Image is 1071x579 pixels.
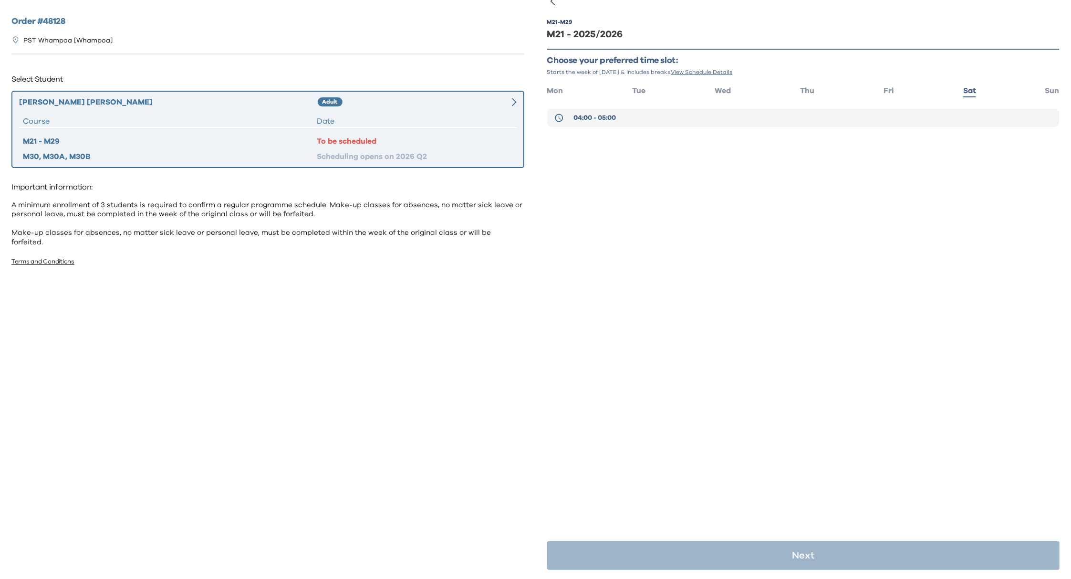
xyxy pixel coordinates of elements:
div: Course [23,116,317,127]
div: To be scheduled [317,136,513,147]
p: Starts the week of [DATE] & includes breaks. [547,68,1060,76]
span: Sun [1045,87,1060,95]
div: M21 - M29 [23,136,317,147]
span: Wed [715,87,731,95]
button: 04:00 - 05:00 [547,109,1060,127]
span: Sat [963,87,976,95]
a: Terms and Conditions [11,259,74,265]
span: Mon [547,87,563,95]
div: Adult [318,97,343,107]
span: Tue [632,87,645,95]
div: Date [317,116,513,127]
span: 04:00 - 05:00 [573,113,616,123]
span: Fri [884,87,894,95]
p: Next [792,551,814,560]
span: Thu [800,87,814,95]
p: Choose your preferred time slot: [547,55,1060,66]
div: M21 - M29 [547,18,572,26]
button: Next [547,541,1060,570]
div: [PERSON_NAME] [PERSON_NAME] [19,96,318,108]
div: M21 - 2025/2026 [547,28,1060,41]
p: Important information: [11,179,524,195]
p: A minimum enrollment of 3 students is required to confirm a regular programme schedule. Make-up c... [11,200,524,247]
h2: Order # 48128 [11,15,524,28]
p: PST Whampoa [Whampoa] [23,36,113,46]
span: View Schedule Details [671,69,733,75]
div: M30, M30A, M30B [23,151,317,162]
div: Scheduling opens on 2026 Q2 [317,151,513,162]
p: Select Student [11,72,524,87]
